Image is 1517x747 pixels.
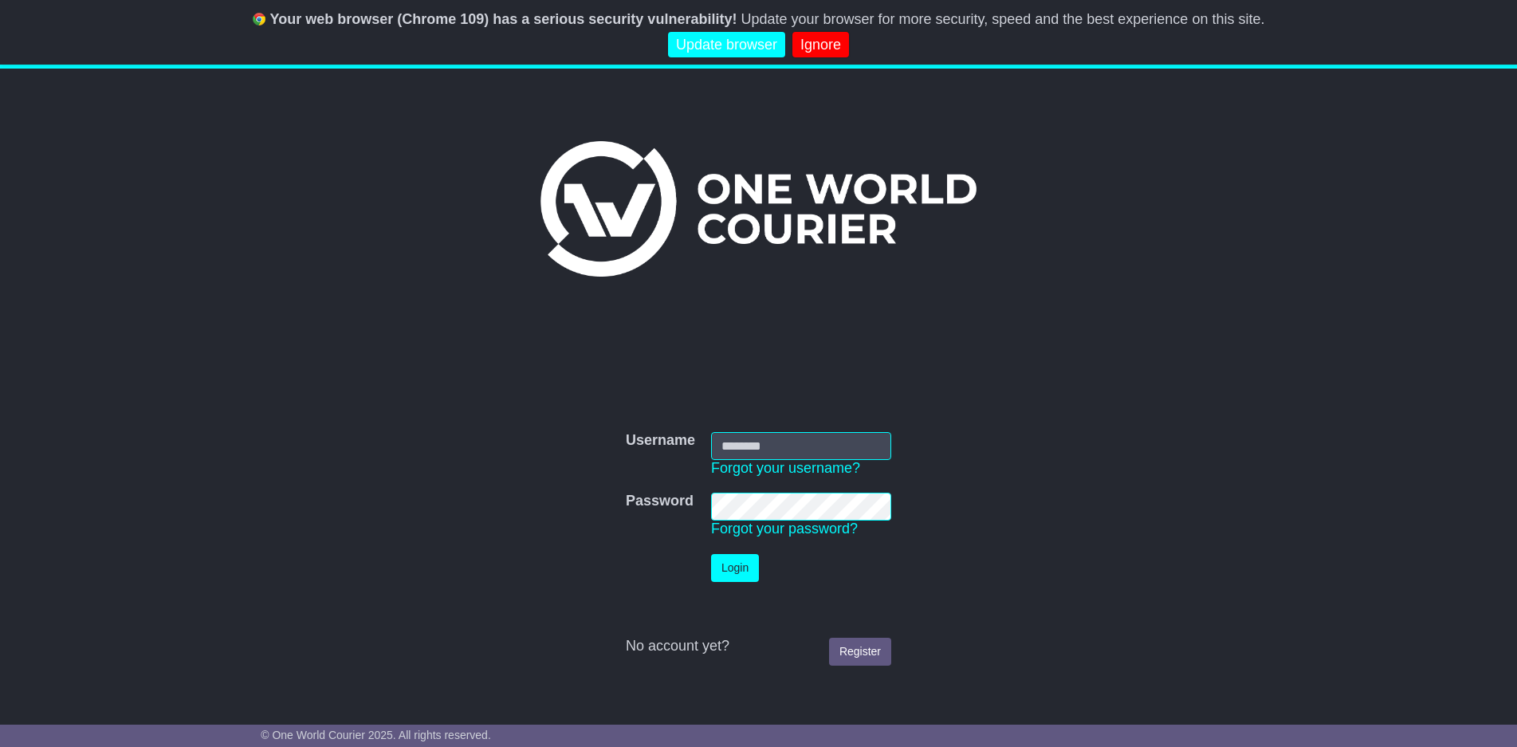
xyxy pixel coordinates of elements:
[711,460,860,476] a: Forgot your username?
[626,638,891,655] div: No account yet?
[711,554,759,582] button: Login
[540,141,976,277] img: One World
[792,32,849,58] a: Ignore
[711,521,858,537] a: Forgot your password?
[829,638,891,666] a: Register
[741,11,1264,27] span: Update your browser for more security, speed and the best experience on this site.
[626,432,695,450] label: Username
[270,11,737,27] b: Your web browser (Chrome 109) has a serious security vulnerability!
[261,729,491,741] span: © One World Courier 2025. All rights reserved.
[626,493,694,510] label: Password
[668,32,785,58] a: Update browser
